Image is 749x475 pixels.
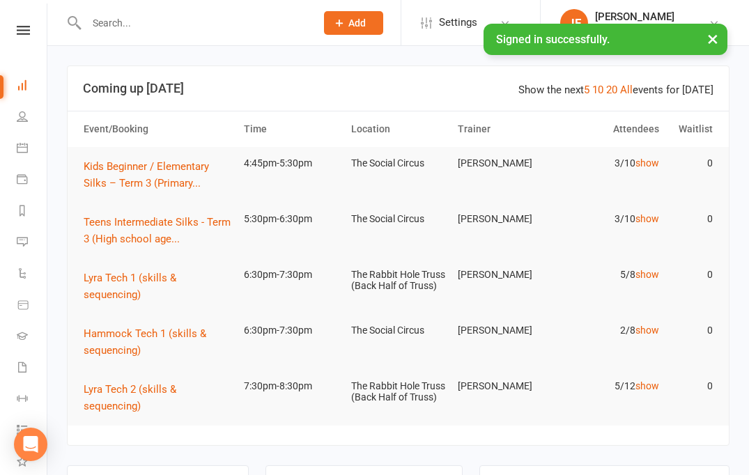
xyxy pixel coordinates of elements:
div: [PERSON_NAME] [595,10,702,23]
a: Payments [17,165,48,196]
button: Kids Beginner / Elementary Silks – Term 3 (Primary... [84,158,231,192]
td: 3/10 [559,147,665,180]
th: Trainer [451,111,558,147]
td: [PERSON_NAME] [451,147,558,180]
th: Waitlist [665,111,719,147]
td: 0 [665,370,719,403]
th: Attendees [559,111,665,147]
a: Product Sales [17,290,48,322]
span: Signed in successfully. [496,33,610,46]
th: Event/Booking [77,111,238,147]
td: 5/12 [559,370,665,403]
td: 4:45pm-5:30pm [238,147,344,180]
td: [PERSON_NAME] [451,314,558,347]
td: 0 [665,258,719,291]
span: Lyra Tech 2 (skills & sequencing) [84,383,176,412]
a: Dashboard [17,71,48,102]
a: People [17,102,48,134]
th: Location [345,111,451,147]
button: Lyra Tech 2 (skills & sequencing) [84,381,231,414]
td: 6:30pm-7:30pm [238,258,344,291]
td: 2/8 [559,314,665,347]
td: [PERSON_NAME] [451,258,558,291]
a: show [635,269,659,280]
button: × [700,24,725,54]
span: Lyra Tech 1 (skills & sequencing) [84,272,176,301]
td: [PERSON_NAME] [451,370,558,403]
button: Add [324,11,383,35]
td: 5/8 [559,258,665,291]
button: Hammock Tech 1 (skills & sequencing) [84,325,231,359]
a: show [635,325,659,336]
a: Reports [17,196,48,228]
td: 6:30pm-7:30pm [238,314,344,347]
td: 7:30pm-8:30pm [238,370,344,403]
a: show [635,213,659,224]
h3: Coming up [DATE] [83,81,713,95]
td: 3/10 [559,203,665,235]
th: Time [238,111,344,147]
td: [PERSON_NAME] [451,203,558,235]
span: Hammock Tech 1 (skills & sequencing) [84,327,206,357]
td: The Social Circus [345,147,451,180]
a: 10 [592,84,603,96]
div: Open Intercom Messenger [14,428,47,461]
td: 0 [665,203,719,235]
button: Lyra Tech 1 (skills & sequencing) [84,270,231,303]
td: The Rabbit Hole Truss (Back Half of Truss) [345,258,451,302]
a: All [620,84,633,96]
a: show [635,380,659,391]
span: Settings [439,7,477,38]
span: Add [348,17,366,29]
div: Show the next events for [DATE] [518,81,713,98]
a: 5 [584,84,589,96]
span: Kids Beginner / Elementary Silks – Term 3 (Primary... [84,160,209,189]
td: 0 [665,147,719,180]
td: 0 [665,314,719,347]
td: The Rabbit Hole Truss (Back Half of Truss) [345,370,451,414]
td: The Social Circus [345,314,451,347]
a: 20 [606,84,617,96]
div: The Social Circus Pty Ltd [595,23,702,36]
span: Teens Intermediate Silks - Term 3 (High school age... [84,216,231,245]
div: JF [560,9,588,37]
button: Teens Intermediate Silks - Term 3 (High school age... [84,214,231,247]
input: Search... [82,13,306,33]
a: Calendar [17,134,48,165]
td: 5:30pm-6:30pm [238,203,344,235]
td: The Social Circus [345,203,451,235]
a: show [635,157,659,169]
